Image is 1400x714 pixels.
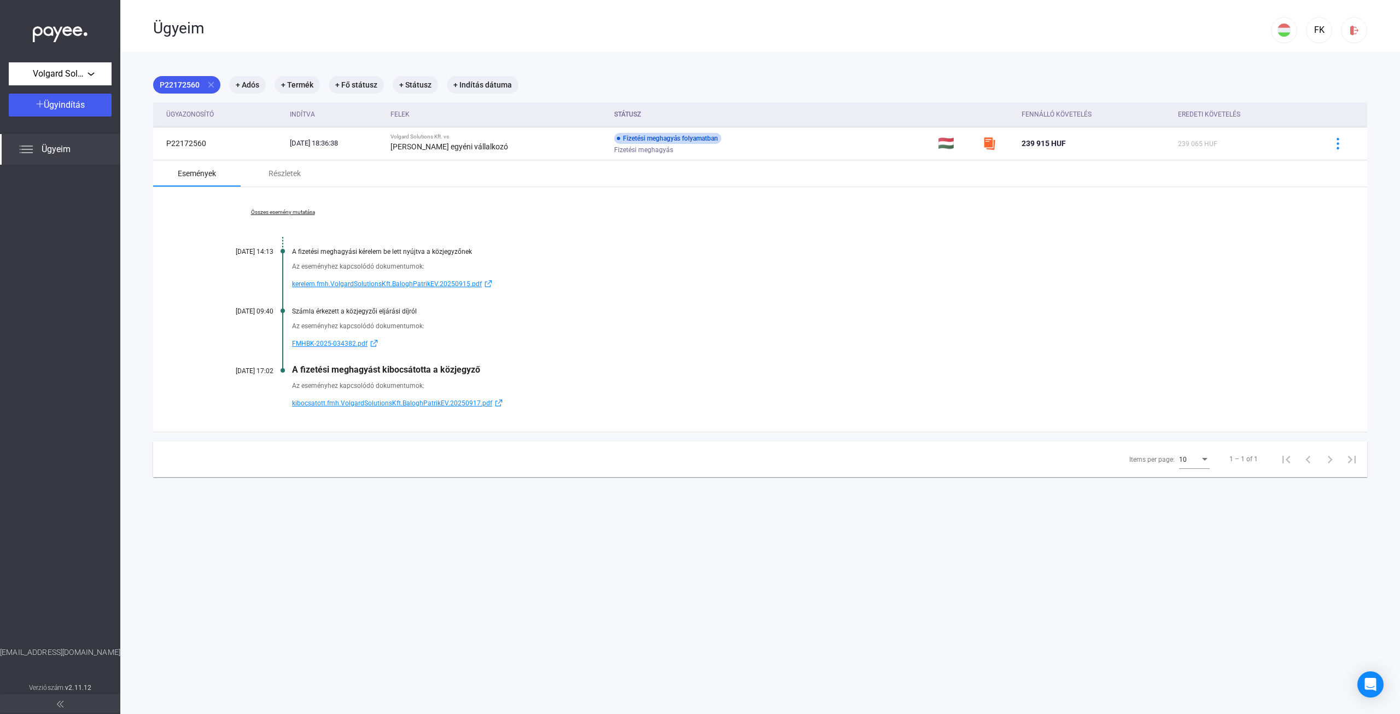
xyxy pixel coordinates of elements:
div: FK [1310,24,1328,37]
span: Volgard Solutions Kft. [33,67,87,80]
div: [DATE] 17:02 [208,367,273,375]
button: Ügyindítás [9,94,112,117]
button: HU [1271,17,1297,43]
span: kibocsatott.fmh.VolgardSolutionsKft.BaloghPatrikEV.20250917.pdf [292,397,492,410]
button: more-blue [1326,132,1349,155]
mat-chip: + Státusz [393,76,438,94]
div: Részletek [269,167,301,180]
div: Felek [390,108,605,121]
div: Eredeti követelés [1178,108,1312,121]
th: Státusz [610,102,934,127]
strong: v2.11.12 [65,684,91,692]
div: A fizetési meghagyási kérelem be lett nyújtva a közjegyzőnek [292,248,1312,256]
img: arrow-double-left-grey.svg [57,701,63,707]
div: Volgard Solutions Kft. vs [390,133,605,140]
div: [DATE] 14:13 [208,248,273,256]
mat-chip: P22172560 [153,76,220,94]
button: First page [1275,448,1297,470]
button: logout-red [1341,17,1367,43]
div: Indítva [290,108,315,121]
span: 10 [1179,456,1187,463]
div: Események [178,167,216,180]
div: Az eseményhez kapcsolódó dokumentumok: [292,380,1312,391]
div: Ügyeim [153,19,1271,38]
img: external-link-blue [367,339,381,347]
div: Az eseményhez kapcsolódó dokumentumok: [292,261,1312,272]
mat-select: Items per page: [1179,452,1210,466]
span: 239 065 HUF [1178,140,1217,148]
div: Fizetési meghagyás folyamatban [614,133,721,144]
mat-chip: + Indítás dátuma [447,76,518,94]
img: plus-white.svg [36,100,44,108]
div: Indítva [290,108,382,121]
button: Previous page [1297,448,1319,470]
div: 1 – 1 of 1 [1229,452,1258,466]
span: Ügyindítás [44,100,85,110]
img: external-link-blue [492,399,505,407]
div: Ügyazonosító [166,108,214,121]
mat-chip: + Fő státusz [329,76,384,94]
div: Felek [390,108,410,121]
a: kibocsatott.fmh.VolgardSolutionsKft.BaloghPatrikEV.20250917.pdfexternal-link-blue [292,397,1312,410]
img: HU [1277,24,1291,37]
img: logout-red [1349,25,1360,36]
img: szamlazzhu-mini [983,137,996,150]
mat-chip: + Adós [229,76,266,94]
span: kerelem.fmh.VolgardSolutionsKft.BaloghPatrikEV.20250915.pdf [292,277,482,291]
img: more-blue [1332,138,1344,149]
a: FMHBK-2025-034382.pdfexternal-link-blue [292,337,1312,350]
button: Volgard Solutions Kft. [9,62,112,85]
div: A fizetési meghagyást kibocsátotta a közjegyző [292,364,1312,375]
strong: [PERSON_NAME] egyéni vállalkozó [390,142,508,151]
div: Ügyazonosító [166,108,281,121]
span: 239 915 HUF [1022,139,1066,148]
div: Items per page: [1129,453,1175,466]
td: P22172560 [153,127,285,160]
div: Eredeti követelés [1178,108,1240,121]
div: [DATE] 09:40 [208,307,273,315]
div: Az eseményhez kapcsolódó dokumentumok: [292,321,1312,332]
a: Összes esemény mutatása [208,209,358,216]
div: Fennálló követelés [1022,108,1170,121]
td: 🇭🇺 [934,127,978,160]
span: FMHBK-2025-034382.pdf [292,337,367,350]
div: [DATE] 18:36:38 [290,138,382,149]
button: Last page [1341,448,1363,470]
img: external-link-blue [482,280,495,288]
mat-chip: + Termék [275,76,320,94]
a: kerelem.fmh.VolgardSolutionsKft.BaloghPatrikEV.20250915.pdfexternal-link-blue [292,277,1312,291]
mat-icon: close [206,80,216,90]
span: Ügyeim [42,143,71,156]
div: Open Intercom Messenger [1357,671,1384,698]
img: list.svg [20,143,33,156]
span: Fizetési meghagyás [614,143,673,156]
button: Next page [1319,448,1341,470]
div: Fennálló követelés [1022,108,1092,121]
button: FK [1306,17,1332,43]
div: Számla érkezett a közjegyzői eljárási díjról [292,307,1312,315]
img: white-payee-white-dot.svg [33,20,87,43]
